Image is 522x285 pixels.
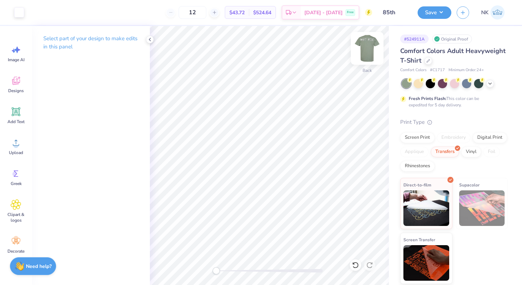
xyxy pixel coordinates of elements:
span: Greek [11,181,22,186]
span: Direct-to-film [403,181,431,189]
span: # C1717 [430,67,445,73]
img: Nasrullah Khan [490,5,505,20]
button: Save [418,6,451,19]
input: – – [179,6,206,19]
div: # 524911A [400,35,429,43]
div: Embroidery [437,132,471,143]
img: Supacolor [459,190,505,226]
strong: Need help? [26,263,51,270]
span: Add Text [7,119,25,125]
span: $43.72 [229,9,245,16]
span: Comfort Colors Adult Heavyweight T-Shirt [400,47,506,65]
p: Select part of your design to make edits in this panel [43,35,138,51]
span: Minimum Order: 24 + [448,67,484,73]
span: Upload [9,150,23,155]
span: Designs [8,88,24,94]
span: Screen Transfer [403,236,435,243]
img: Back [353,34,381,63]
div: Vinyl [461,147,481,157]
a: NK [478,5,508,20]
span: $524.64 [253,9,271,16]
div: Applique [400,147,429,157]
span: Supacolor [459,181,480,189]
span: Decorate [7,248,25,254]
img: Screen Transfer [403,245,449,281]
span: [DATE] - [DATE] [304,9,343,16]
div: Rhinestones [400,161,435,171]
div: Back [363,67,372,74]
div: Foil [483,147,500,157]
div: Print Type [400,118,508,126]
div: Screen Print [400,132,435,143]
div: This color can be expedited for 5 day delivery. [409,95,496,108]
span: Free [347,10,354,15]
span: Image AI [8,57,25,63]
input: Untitled Design [377,5,412,20]
div: Digital Print [473,132,507,143]
div: Accessibility label [213,267,220,274]
span: NK [481,9,489,17]
span: Clipart & logos [4,212,28,223]
div: Transfers [431,147,459,157]
div: Original Proof [432,35,472,43]
img: Direct-to-film [403,190,449,226]
span: Comfort Colors [400,67,426,73]
strong: Fresh Prints Flash: [409,96,446,101]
